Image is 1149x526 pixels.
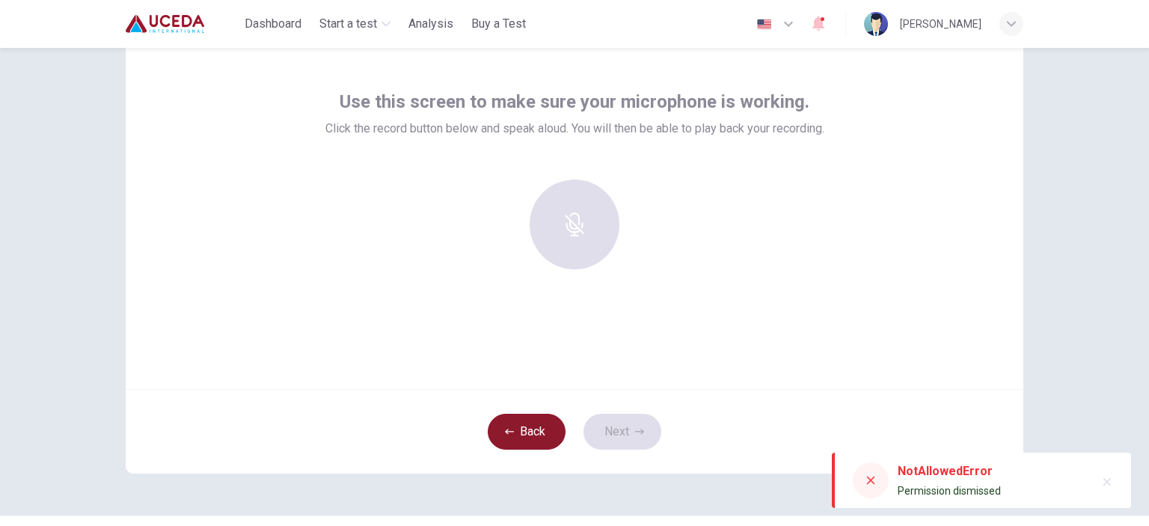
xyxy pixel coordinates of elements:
[471,15,526,33] span: Buy a Test
[340,90,809,114] span: Use this screen to make sure your microphone is working.
[313,10,396,37] button: Start a test
[898,462,1001,480] div: NotAllowedError
[319,15,377,33] span: Start a test
[325,120,824,138] span: Click the record button below and speak aloud. You will then be able to play back your recording.
[245,15,301,33] span: Dashboard
[126,9,204,39] img: Uceda logo
[898,485,1001,497] span: Permission dismissed
[900,15,981,33] div: [PERSON_NAME]
[126,9,239,39] a: Uceda logo
[864,12,888,36] img: Profile picture
[755,19,773,30] img: en
[465,10,532,37] button: Buy a Test
[402,10,459,37] button: Analysis
[239,10,307,37] button: Dashboard
[488,414,566,450] button: Back
[408,15,453,33] span: Analysis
